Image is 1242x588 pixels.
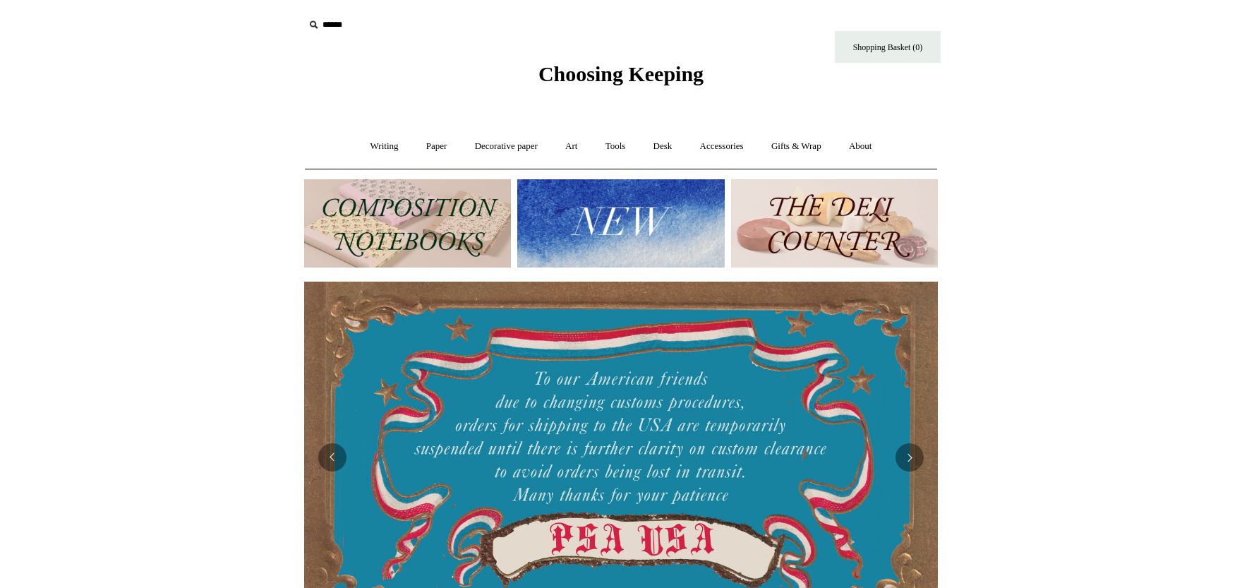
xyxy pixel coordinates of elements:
[553,128,590,165] a: Art
[593,128,639,165] a: Tools
[358,128,411,165] a: Writing
[759,128,834,165] a: Gifts & Wrap
[687,128,756,165] a: Accessories
[835,31,941,63] a: Shopping Basket (0)
[414,128,460,165] a: Paper
[641,128,685,165] a: Desk
[538,73,704,83] a: Choosing Keeping
[462,128,550,165] a: Decorative paper
[318,443,346,472] button: Previous
[896,443,924,472] button: Next
[304,179,511,268] img: 202302 Composition ledgers.jpg__PID:69722ee6-fa44-49dd-a067-31375e5d54ec
[538,62,704,85] span: Choosing Keeping
[517,179,724,268] img: New.jpg__PID:f73bdf93-380a-4a35-bcfe-7823039498e1
[731,179,938,268] img: The Deli Counter
[836,128,885,165] a: About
